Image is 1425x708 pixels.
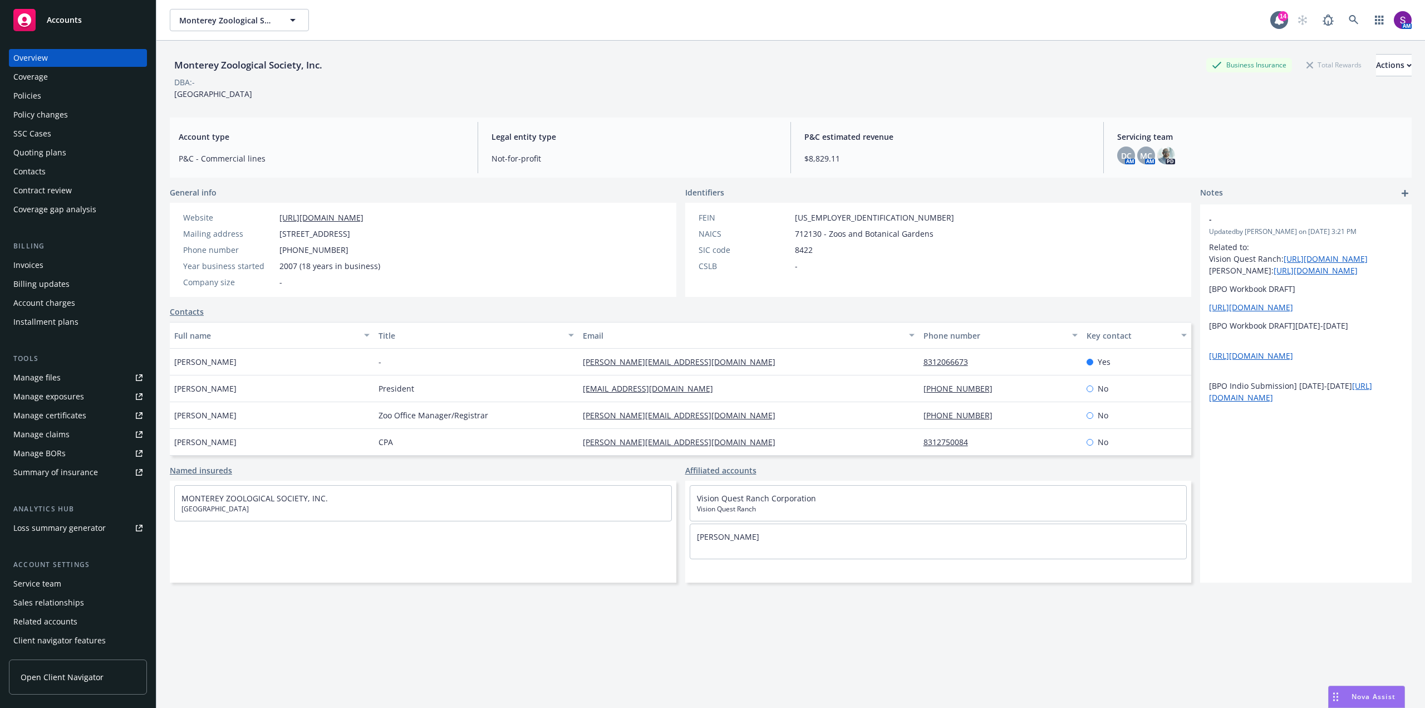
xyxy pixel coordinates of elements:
a: Related accounts [9,613,147,631]
span: Notes [1200,187,1223,200]
div: Full name [174,330,357,341]
div: Service team [13,575,61,593]
a: SSC Cases [9,125,147,143]
span: [PERSON_NAME] [174,383,237,394]
span: General info [170,187,217,198]
p: [BPO Workbook DRAFT][DATE]-[DATE] [1209,320,1403,331]
a: [URL][DOMAIN_NAME] [1274,265,1358,276]
span: 712130 - Zoos and Botanical Gardens [795,228,933,240]
a: [PERSON_NAME] [697,531,759,542]
span: P&C estimated revenue [804,131,1090,143]
a: [PHONE_NUMBER] [923,383,1001,394]
div: Contacts [13,163,46,180]
span: - [1209,213,1374,225]
button: Key contact [1082,322,1191,349]
button: Full name [170,322,374,349]
span: - [379,356,381,368]
a: Search [1343,9,1365,31]
span: MC [1140,150,1152,162]
a: Contract review [9,182,147,199]
a: Policies [9,87,147,105]
a: Quoting plans [9,144,147,162]
span: Legal entity type [492,131,777,143]
a: [PERSON_NAME][EMAIL_ADDRESS][DOMAIN_NAME] [583,437,784,447]
a: Contacts [170,306,204,318]
span: Identifiers [685,187,724,198]
div: Manage exposures [13,388,84,406]
div: Summary of insurance [13,463,98,481]
a: add [1398,187,1412,200]
a: Summary of insurance [9,463,147,481]
div: Invoices [13,256,43,274]
div: 14 [1278,11,1288,21]
a: MONTEREY ZOOLOGICAL SOCIETY, INC. [181,493,328,504]
a: [URL][DOMAIN_NAME] [1284,253,1368,264]
span: [PERSON_NAME] [174,436,237,448]
div: Email [583,330,902,341]
a: Service team [9,575,147,593]
div: Sales relationships [13,594,84,612]
div: Actions [1376,55,1412,76]
a: Policy changes [9,106,147,124]
div: Account settings [9,559,147,570]
button: Title [374,322,578,349]
span: Manage exposures [9,388,147,406]
span: President [379,383,414,394]
div: Client navigator features [13,632,106,650]
span: DC [1121,150,1132,162]
a: [URL][DOMAIN_NAME] [279,212,363,223]
div: Website [183,212,275,223]
div: FEIN [699,212,790,223]
span: Open Client Navigator [21,671,104,683]
span: [PHONE_NUMBER] [279,244,348,256]
span: P&C - Commercial lines [179,153,464,164]
div: Contract review [13,182,72,199]
span: Vision Quest Ranch [697,504,1180,514]
span: Servicing team [1117,131,1403,143]
div: Manage certificates [13,407,86,424]
div: Tools [9,353,147,364]
a: Installment plans [9,313,147,331]
a: Invoices [9,256,147,274]
a: Account charges [9,294,147,312]
div: Installment plans [13,313,78,331]
div: NAICS [699,228,790,240]
a: Named insureds [170,465,232,476]
div: Account charges [13,294,75,312]
span: Nova Assist [1352,692,1395,701]
p: Related to: Vision Quest Ranch: [PERSON_NAME]: [1209,241,1403,276]
div: Total Rewards [1301,58,1367,72]
a: 8312750084 [923,437,977,447]
div: Year business started [183,260,275,272]
div: Coverage gap analysis [13,201,96,218]
a: Start snowing [1291,9,1314,31]
a: Client navigator features [9,632,147,650]
button: Actions [1376,54,1412,76]
div: Drag to move [1329,686,1343,707]
span: Yes [1098,356,1110,368]
div: Billing updates [13,275,70,293]
div: Policy changes [13,106,68,124]
span: No [1098,436,1108,448]
a: Manage files [9,369,147,387]
a: Sales relationships [9,594,147,612]
a: Billing updates [9,275,147,293]
button: Monterey Zoological Society, Inc. [170,9,309,31]
a: Manage claims [9,426,147,443]
a: [URL][DOMAIN_NAME] [1209,350,1293,361]
a: [EMAIL_ADDRESS][DOMAIN_NAME] [583,383,722,394]
span: No [1098,409,1108,421]
div: Business Insurance [1206,58,1292,72]
a: [PERSON_NAME][EMAIL_ADDRESS][DOMAIN_NAME] [583,357,784,367]
img: photo [1394,11,1412,29]
div: Quoting plans [13,144,66,162]
img: photo [1157,147,1175,164]
button: Nova Assist [1328,686,1405,708]
div: Overview [13,49,48,67]
a: 8312066673 [923,357,977,367]
a: Coverage gap analysis [9,201,147,218]
div: -Updatedby [PERSON_NAME] on [DATE] 3:21 PMRelated to: Vision Quest Ranch:[URL][DOMAIN_NAME][PERSO... [1200,204,1412,412]
span: [GEOGRAPHIC_DATA] [174,89,252,99]
a: Accounts [9,4,147,36]
button: Phone number [919,322,1083,349]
